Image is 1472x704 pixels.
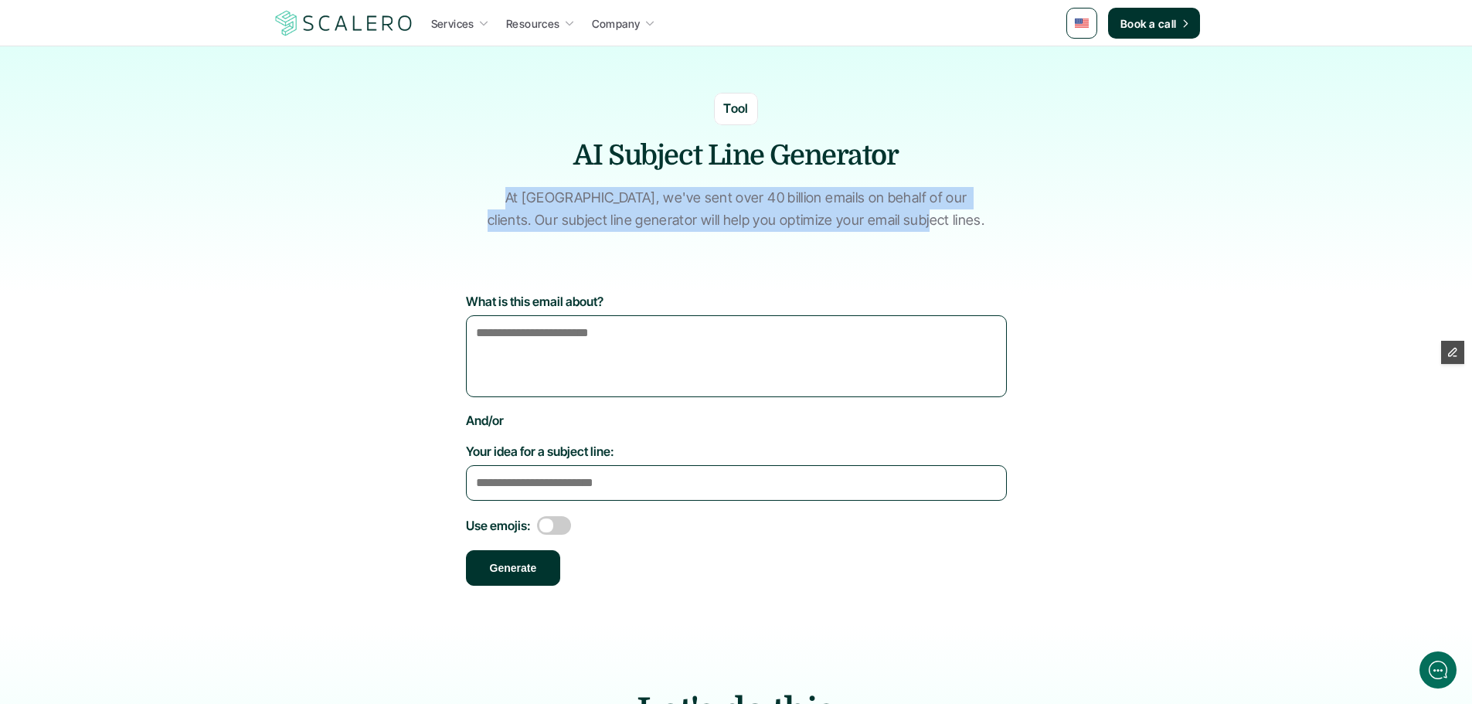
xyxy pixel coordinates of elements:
span: New conversation [100,110,185,122]
button: Edit Framer Content [1441,341,1464,364]
span: We run on Gist [129,540,195,550]
label: Your idea for a subject line: [466,444,1007,459]
img: Scalero company logo [273,9,415,38]
p: Book a call [1120,15,1177,32]
label: And/or [466,413,1007,428]
p: Services [431,15,474,32]
label: What is this email about? [466,294,1007,309]
p: Company [592,15,641,32]
p: At [GEOGRAPHIC_DATA], we've sent over 40 billion emails on behalf of our clients. Our subject lin... [485,187,988,232]
button: Generate [466,550,561,586]
p: Resources [506,15,560,32]
a: Scalero company logo [273,9,415,37]
p: Tool [723,99,749,119]
h3: AI Subject Line Generator [505,137,968,175]
a: Book a call [1108,8,1200,39]
button: New conversation [12,100,297,132]
iframe: gist-messenger-bubble-iframe [1419,651,1457,689]
label: Use emojis: [466,518,531,533]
